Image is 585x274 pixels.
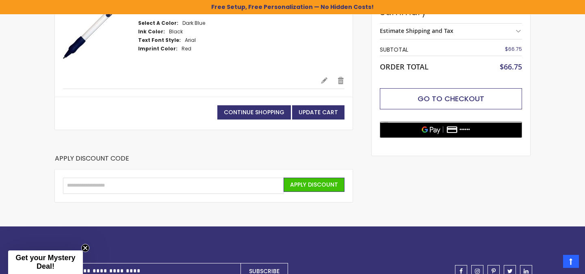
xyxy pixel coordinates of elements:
dd: Black [169,28,183,35]
span: $66.75 [500,62,522,72]
button: Update Cart [292,105,344,120]
strong: Apply Discount Code [55,154,129,169]
dt: Select A Color [138,20,178,26]
div: Get your Mystery Deal!Close teaser [8,250,83,274]
a: Top [563,255,579,268]
dt: Imprint Color [138,46,178,52]
span: facebook [459,268,463,274]
span: twitter [507,268,513,274]
span: linkedin [524,268,529,274]
th: Subtotal [380,43,479,56]
a: Continue Shopping [217,105,291,120]
span: instagram [475,268,480,274]
span: Go to Checkout [418,94,484,104]
span: pinterest [492,268,496,274]
dd: Dark Blue [182,20,205,26]
span: Get your Mystery Deal! [15,254,75,270]
strong: Order Total [380,61,429,72]
text: •••••• [459,127,470,133]
dt: Ink Color [138,28,165,35]
span: Apply Discount [290,180,338,189]
button: Buy with GPay [380,122,522,138]
button: Close teaser [81,244,89,252]
button: Go to Checkout [380,88,522,109]
dt: Text Font Style [138,37,181,43]
dd: Red [182,46,191,52]
strong: Estimate Shipping and Tax [380,27,453,35]
span: Update Cart [299,108,338,116]
span: $66.75 [505,46,522,52]
span: Continue Shopping [224,108,284,116]
dd: Arial [185,37,196,43]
